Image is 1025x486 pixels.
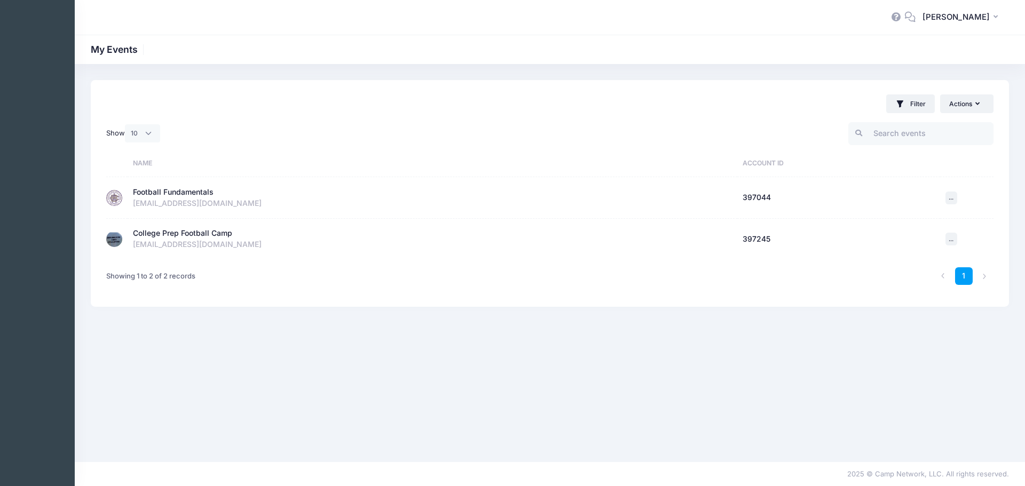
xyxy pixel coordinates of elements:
[737,219,940,260] td: 397245
[847,469,1009,478] span: 2025 © Camp Network, LLC. All rights reserved.
[922,11,990,23] span: [PERSON_NAME]
[848,122,994,145] input: Search events
[133,187,214,198] div: Football Fundamentals
[737,177,940,219] td: 397044
[886,94,935,113] button: Filter
[737,149,940,177] th: Account ID: activate to sort column ascending
[106,190,122,206] img: Football Fundamentals
[91,44,147,55] h1: My Events
[916,5,1009,30] button: [PERSON_NAME]
[945,233,957,245] button: ...
[106,124,160,142] label: Show
[133,198,732,209] div: [EMAIL_ADDRESS][DOMAIN_NAME]
[106,231,122,247] img: College Prep Football Camp
[945,192,957,204] button: ...
[125,124,160,142] select: Show
[128,149,737,177] th: Name: activate to sort column ascending
[133,228,232,239] div: College Prep Football Camp
[106,264,195,289] div: Showing 1 to 2 of 2 records
[949,194,953,201] span: ...
[949,235,953,243] span: ...
[940,94,994,113] button: Actions
[955,267,973,285] a: 1
[133,239,732,250] div: [EMAIL_ADDRESS][DOMAIN_NAME]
